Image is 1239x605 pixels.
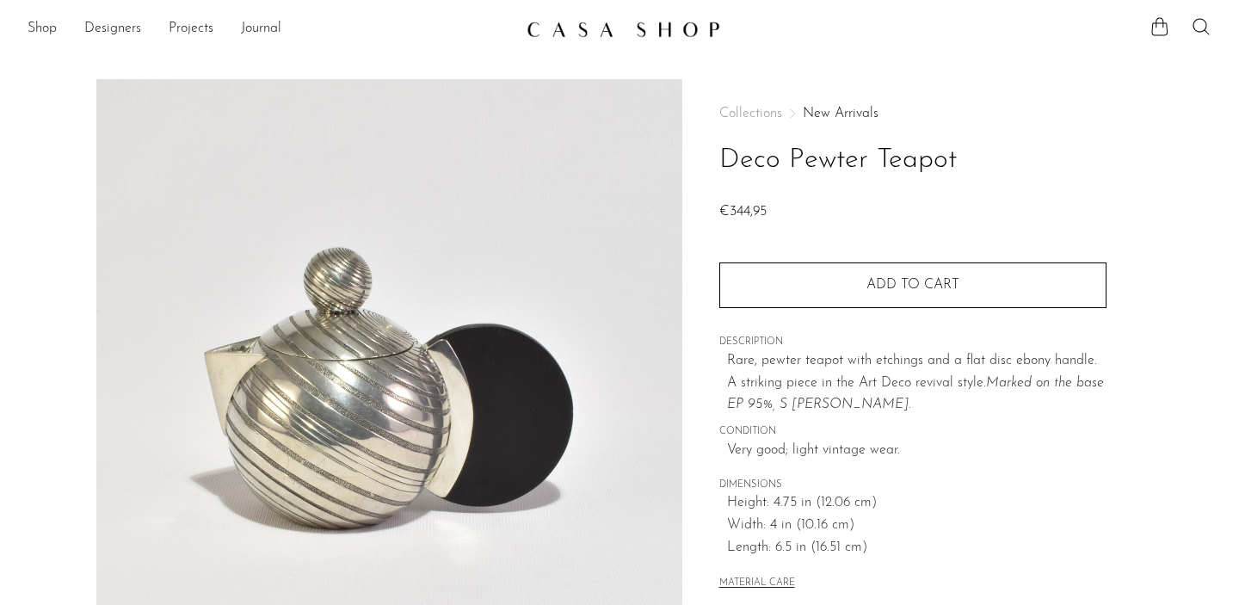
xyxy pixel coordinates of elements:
[84,18,141,40] a: Designers
[169,18,213,40] a: Projects
[803,107,878,120] a: New Arrivals
[28,15,513,44] ul: NEW HEADER MENU
[866,278,959,292] span: Add to cart
[719,139,1106,182] h1: Deco Pewter Teapot
[719,107,1106,120] nav: Breadcrumbs
[727,537,1106,559] span: Length: 6.5 in (16.51 cm)
[719,335,1106,350] span: DESCRIPTION
[727,350,1106,417] p: Rare, pewter teapot with etchings and a flat disc ebony handle. A striking piece in the Art Deco ...
[719,478,1106,493] span: DIMENSIONS
[241,18,281,40] a: Journal
[719,205,767,219] span: €344,95
[727,492,1106,515] span: Height: 4.75 in (12.06 cm)
[719,424,1106,440] span: CONDITION
[28,18,57,40] a: Shop
[719,262,1106,307] button: Add to cart
[28,15,513,44] nav: Desktop navigation
[727,440,1106,462] span: Very good; light vintage wear.
[727,515,1106,537] span: Width: 4 in (10.16 cm)
[719,577,795,590] button: MATERIAL CARE
[719,107,782,120] span: Collections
